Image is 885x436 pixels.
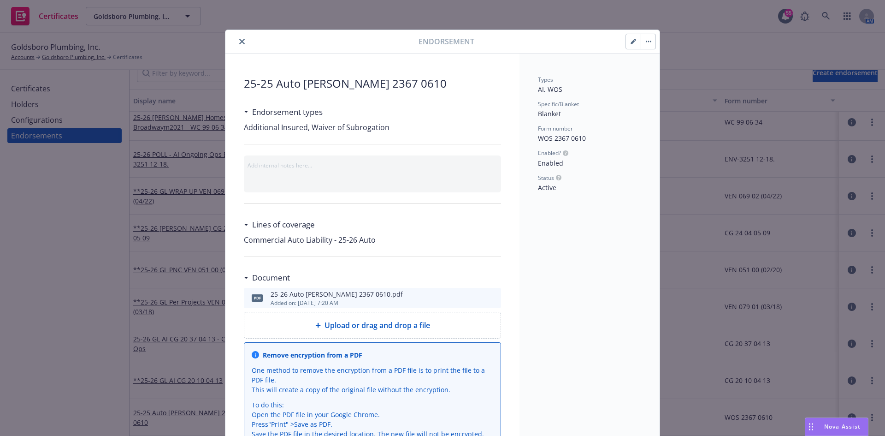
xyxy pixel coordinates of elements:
span: Form number [538,125,573,132]
button: Nova Assist [805,418,868,436]
div: Upload or drag and drop a file [244,312,501,339]
h3: Document [252,272,290,284]
span: 25-25 Auto [PERSON_NAME] 2367 0610 [244,76,501,91]
span: Types [538,76,553,84]
li: Open the PDF file in your Google Chrome. [252,410,493,419]
span: Specific/Blanket [538,100,579,108]
div: Drag to move [805,418,817,436]
button: close [236,36,248,47]
span: Enabled [538,159,563,167]
span: Add internal notes here... [248,161,312,169]
span: AI, WOS [538,85,562,94]
span: Blanket [538,109,561,118]
span: Additional Insured, Waiver of Subrogation [244,122,389,132]
div: 25-26 Auto [PERSON_NAME] 2367 0610.pdf [271,289,403,299]
h3: Lines of coverage [252,219,315,231]
span: Endorsement [419,36,474,47]
div: Document [244,272,290,284]
span: WOS 2367 0610 [538,134,586,143]
span: Upload or drag and drop a file [324,320,430,331]
span: Nova Assist [824,423,861,430]
div: Endorsement types [244,106,323,118]
div: One method to remove the encryption from a PDF file is to print the file to a PDF file. This will... [252,365,493,394]
span: Active [538,183,556,192]
h3: Endorsement types [252,106,323,118]
li: Press " Print " > Save as PDF. [252,419,493,429]
span: Enabled? [538,149,561,157]
span: Commercial Auto Liability - 25-26 Auto [244,234,501,245]
div: Remove encryption from a PDF [263,350,362,360]
div: Lines of coverage [244,219,315,231]
span: pdf [252,294,263,301]
button: download file [474,293,482,304]
div: Added on: [DATE] 7:20 AM [271,299,403,307]
span: Status [538,174,554,182]
button: preview file [489,293,497,304]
